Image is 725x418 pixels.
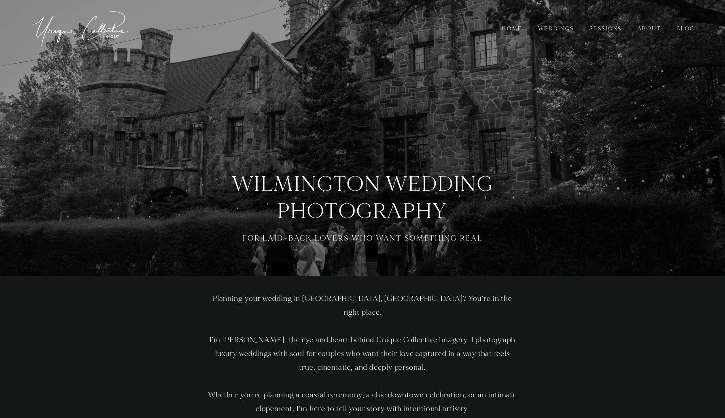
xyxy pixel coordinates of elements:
span: Wilmington [232,171,381,198]
p: I’m [PERSON_NAME]—the eye and heart behind Unique Collective Imagery. I photograph luxury wedding... [207,333,518,375]
a: Sessions [584,24,628,33]
a: Weddings [532,24,580,33]
a: Home [496,24,528,33]
span: photography [278,198,447,225]
a: Blog [671,24,701,33]
span: wedding [386,171,493,198]
p: for Laid-Back Lovers Who Want Something Real [187,233,538,243]
img: Unique Collective Imagery [30,6,131,50]
p: Planning your wedding in [GEOGRAPHIC_DATA], [GEOGRAPHIC_DATA]? You're in the right place. [207,292,518,320]
a: About [632,24,666,33]
p: Whether you're planning a coastal ceremony, a chic downtown celebration, or an intimate elopement... [207,388,518,416]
